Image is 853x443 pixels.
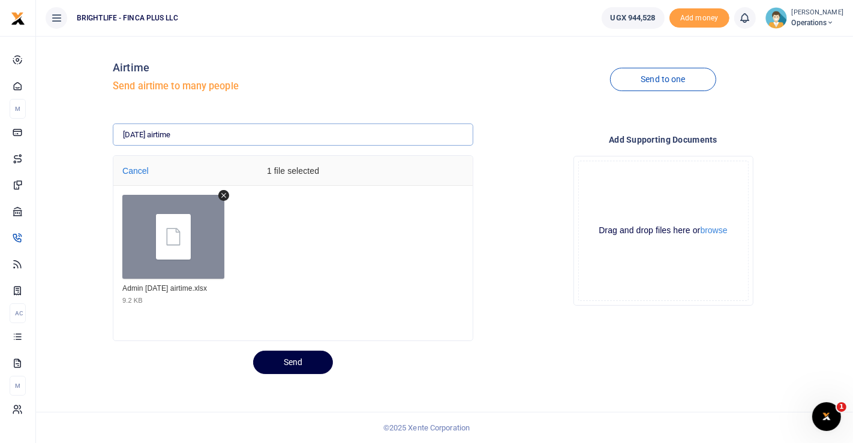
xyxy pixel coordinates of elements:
button: Send [253,351,333,374]
iframe: Intercom live chat [812,402,841,431]
a: UGX 944,528 [602,7,665,29]
div: Admin sept 25 airtime.xlsx [122,284,221,294]
button: browse [701,226,728,234]
li: Wallet ballance [597,7,669,29]
span: 1 [837,402,846,412]
a: profile-user [PERSON_NAME] Operations [765,7,843,29]
button: Remove file [218,190,229,201]
button: Cancel [119,162,152,179]
li: M [10,376,26,396]
li: M [10,99,26,119]
span: Add money [669,8,729,28]
span: Operations [792,17,843,28]
li: Ac [10,303,26,323]
h4: Add supporting Documents [483,133,843,146]
h4: Airtime [113,61,473,74]
input: Create a batch name [113,123,473,146]
a: Add money [669,13,729,22]
span: UGX 944,528 [611,12,656,24]
div: 1 file selected [203,156,383,186]
a: logo-small logo-large logo-large [11,13,25,22]
li: Toup your wallet [669,8,729,28]
div: File Uploader [113,155,473,341]
h5: Send airtime to many people [113,80,473,92]
div: File Uploader [573,156,753,306]
div: Drag and drop files here or [579,225,748,236]
span: BRIGHTLIFE - FINCA PLUS LLC [72,13,183,23]
img: profile-user [765,7,787,29]
div: 9.2 KB [122,296,143,305]
a: Send to one [610,68,716,91]
img: logo-small [11,11,25,26]
small: [PERSON_NAME] [792,8,843,18]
